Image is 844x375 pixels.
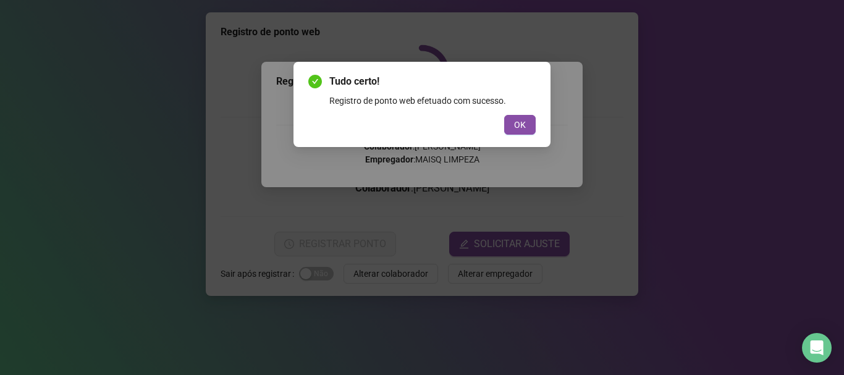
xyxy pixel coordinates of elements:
span: Tudo certo! [329,74,536,89]
div: Open Intercom Messenger [802,333,832,363]
button: OK [504,115,536,135]
span: OK [514,118,526,132]
span: check-circle [308,75,322,88]
div: Registro de ponto web efetuado com sucesso. [329,94,536,107]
